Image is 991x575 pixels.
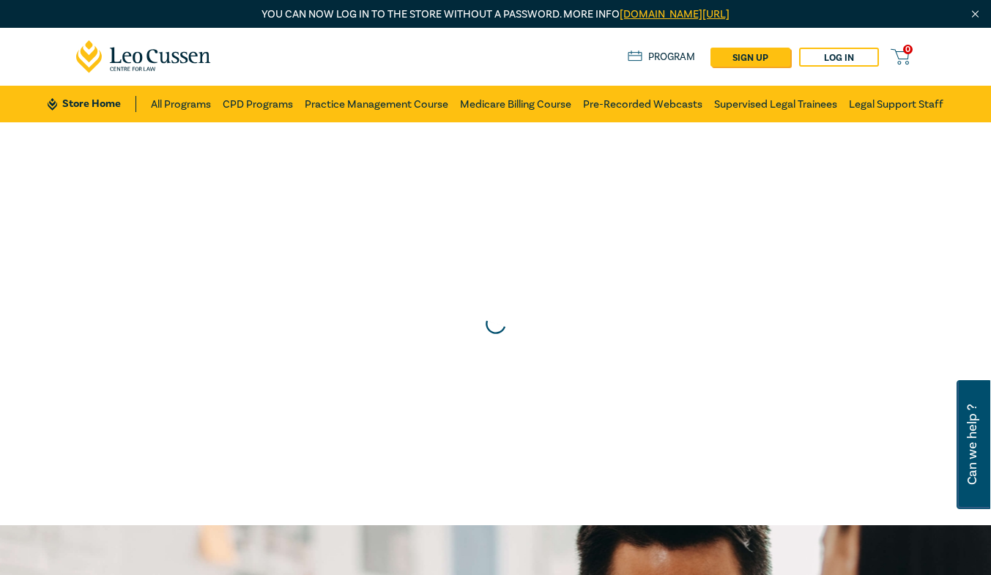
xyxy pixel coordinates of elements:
a: sign up [710,48,790,67]
a: Supervised Legal Trainees [714,86,837,122]
a: Log in [799,48,879,67]
a: All Programs [151,86,211,122]
a: Store Home [48,96,136,112]
a: Pre-Recorded Webcasts [583,86,702,122]
a: Practice Management Course [305,86,448,122]
a: Program [628,49,696,65]
a: Legal Support Staff [849,86,943,122]
span: 0 [903,45,913,54]
img: Close [969,8,981,21]
a: CPD Programs [223,86,293,122]
p: You can now log in to the store without a password. More info [76,7,916,23]
a: [DOMAIN_NAME][URL] [620,7,730,21]
span: Can we help ? [965,389,979,500]
a: Medicare Billing Course [460,86,571,122]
